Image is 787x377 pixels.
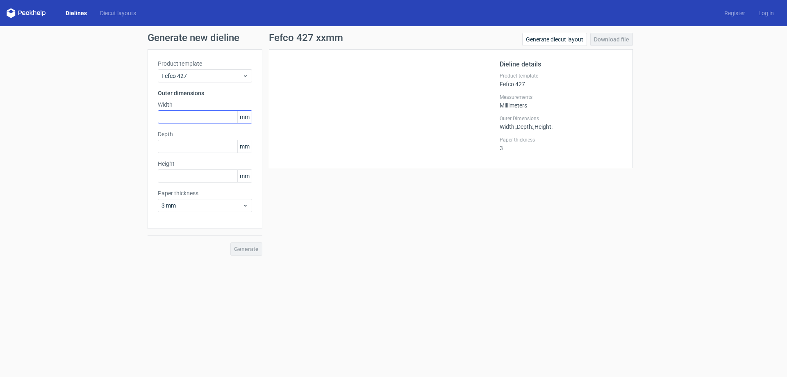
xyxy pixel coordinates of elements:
[158,189,252,197] label: Paper thickness
[718,9,752,17] a: Register
[269,33,343,43] h1: Fefco 427 xxmm
[500,137,623,151] div: 3
[161,72,242,80] span: Fefco 427
[158,59,252,68] label: Product template
[500,73,623,87] div: Fefco 427
[500,123,516,130] span: Width :
[148,33,639,43] h1: Generate new dieline
[158,101,252,109] label: Width
[500,59,623,69] h2: Dieline details
[158,160,252,168] label: Height
[59,9,93,17] a: Dielines
[161,201,242,210] span: 3 mm
[516,123,533,130] span: , Depth :
[237,140,252,153] span: mm
[237,111,252,123] span: mm
[158,89,252,97] h3: Outer dimensions
[500,94,623,109] div: Millimeters
[500,137,623,143] label: Paper thickness
[533,123,553,130] span: , Height :
[500,115,623,122] label: Outer Dimensions
[158,130,252,138] label: Depth
[522,33,587,46] a: Generate diecut layout
[752,9,780,17] a: Log in
[93,9,143,17] a: Diecut layouts
[237,170,252,182] span: mm
[500,94,623,101] label: Measurements
[500,73,623,79] label: Product template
